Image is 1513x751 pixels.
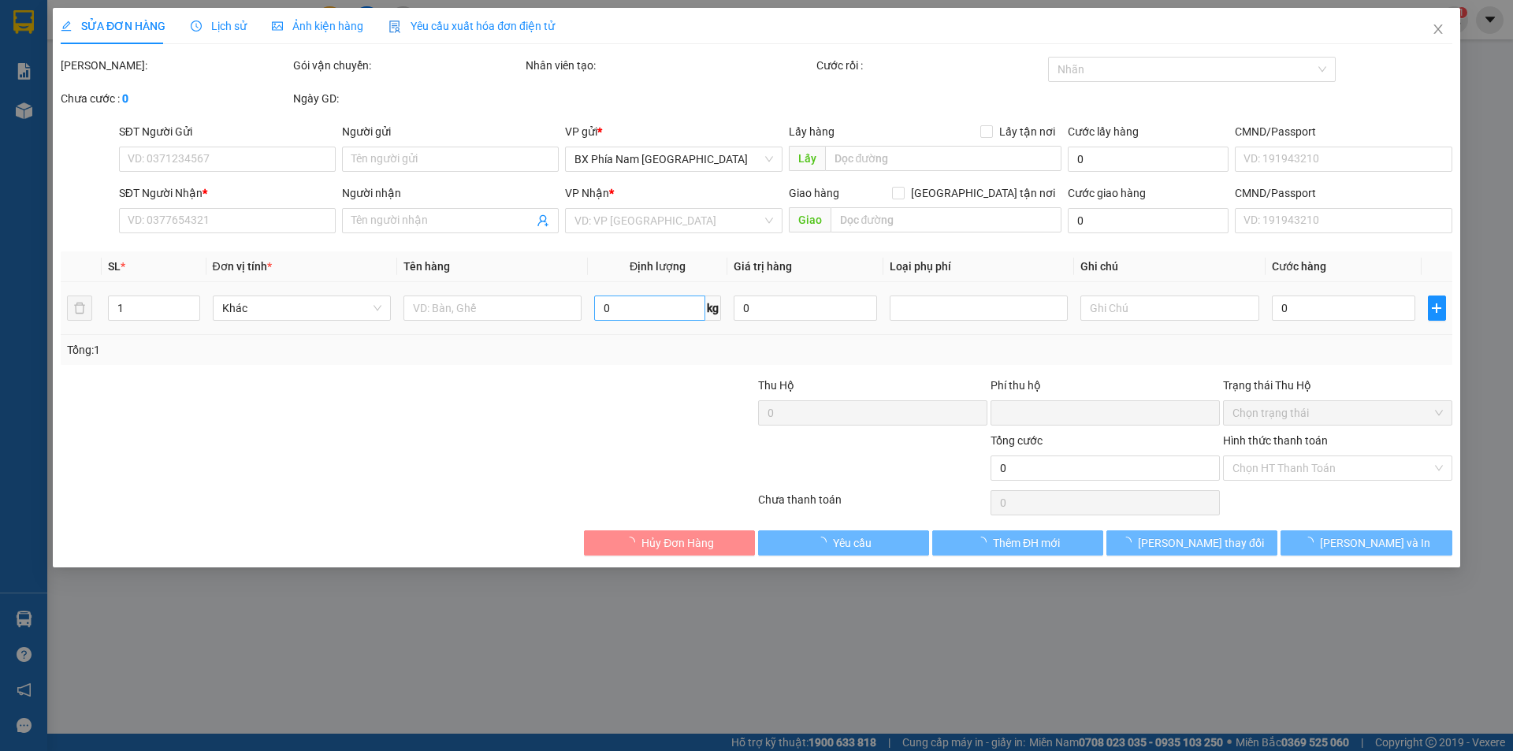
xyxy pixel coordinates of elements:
input: Cước giao hàng [1068,208,1229,233]
input: Ghi Chú [1081,296,1259,321]
div: Nhân viên tạo: [526,57,813,74]
span: picture [272,20,283,32]
div: Cước rồi : [816,57,1046,74]
div: Ngày GD: [293,90,522,107]
div: SĐT Người Nhận [119,184,336,202]
div: Chưa thanh toán [756,491,989,519]
span: loading [1303,537,1320,548]
button: [PERSON_NAME] và In [1281,530,1452,556]
span: Đơn vị tính [213,260,272,273]
span: SL [109,260,121,273]
div: Người gửi [342,123,559,140]
span: Hủy Đơn Hàng [641,534,714,552]
b: 0 [122,92,128,105]
span: Lấy hàng [789,125,835,138]
div: Chưa cước : [61,90,290,107]
input: VD: Bàn, Ghế [403,296,582,321]
span: BX Phía Nam Nha Trang [575,147,773,171]
button: delete [67,296,92,321]
span: kg [705,296,721,321]
div: Gói vận chuyển: [293,57,522,74]
span: SỬA ĐƠN HÀNG [61,20,165,32]
span: Lấy [789,146,825,171]
span: [PERSON_NAME] thay đổi [1138,534,1264,552]
input: Dọc đường [825,146,1061,171]
div: CMND/Passport [1235,184,1452,202]
div: [PERSON_NAME]: [61,57,290,74]
span: Yêu cầu [833,534,872,552]
div: Phí thu hộ [991,377,1220,400]
span: Khác [222,296,381,320]
span: user-add [537,214,550,227]
span: [GEOGRAPHIC_DATA] tận nơi [905,184,1061,202]
span: loading [816,537,833,548]
span: Định lượng [630,260,686,273]
span: close [1432,23,1444,35]
div: Người nhận [342,184,559,202]
label: Cước giao hàng [1068,187,1146,199]
span: loading [1121,537,1138,548]
div: VP gửi [566,123,783,140]
span: clock-circle [191,20,202,32]
span: Giao [789,207,831,232]
img: icon [388,20,401,33]
span: Giao hàng [789,187,839,199]
span: Lịch sử [191,20,247,32]
button: Hủy Đơn Hàng [584,530,755,556]
span: Thu Hộ [758,379,794,392]
span: loading [624,537,641,548]
button: Yêu cầu [758,530,929,556]
span: Ảnh kiện hàng [272,20,363,32]
input: Dọc đường [831,207,1061,232]
span: Tổng cước [991,434,1043,447]
span: Chọn trạng thái [1232,401,1443,425]
span: Cước hàng [1272,260,1326,273]
span: Yêu cầu xuất hóa đơn điện tử [388,20,555,32]
span: plus [1429,302,1444,314]
div: Trạng thái Thu Hộ [1223,377,1452,394]
button: Close [1416,8,1460,52]
button: Thêm ĐH mới [932,530,1103,556]
button: [PERSON_NAME] thay đổi [1106,530,1277,556]
span: VP Nhận [566,187,610,199]
th: Loại phụ phí [883,251,1074,282]
span: edit [61,20,72,32]
div: CMND/Passport [1235,123,1452,140]
button: plus [1428,296,1445,321]
input: Cước lấy hàng [1068,147,1229,172]
label: Hình thức thanh toán [1223,434,1328,447]
div: SĐT Người Gửi [119,123,336,140]
span: Tên hàng [403,260,450,273]
span: Thêm ĐH mới [993,534,1060,552]
th: Ghi chú [1075,251,1266,282]
span: Lấy tận nơi [993,123,1061,140]
div: Tổng: 1 [67,341,584,359]
label: Cước lấy hàng [1068,125,1139,138]
span: loading [976,537,993,548]
span: [PERSON_NAME] và In [1320,534,1430,552]
span: Giá trị hàng [734,260,792,273]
